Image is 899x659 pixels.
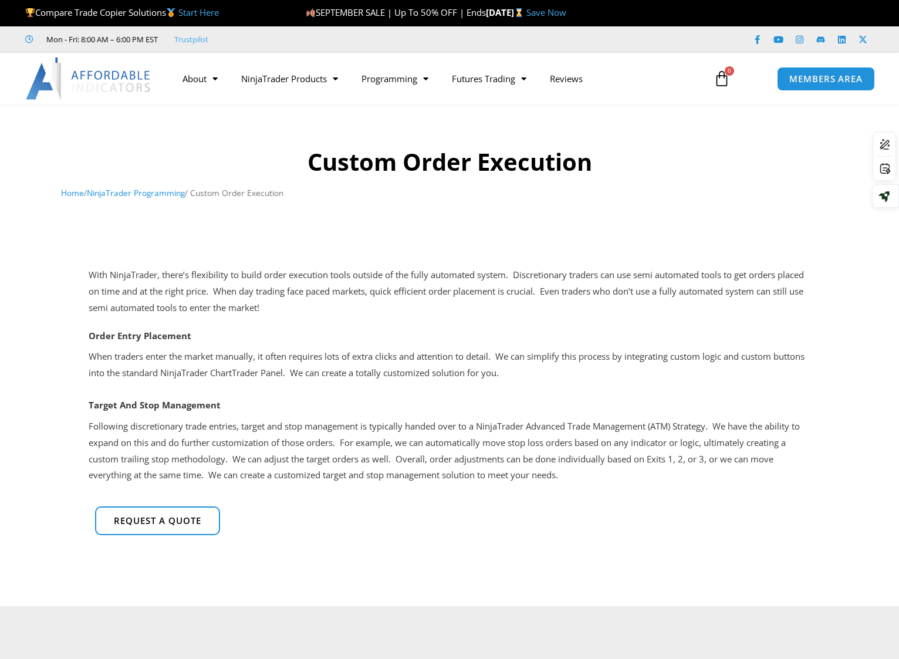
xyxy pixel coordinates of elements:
[25,6,219,18] span: Compare Trade Copier Solutions
[538,65,594,92] a: Reviews
[526,6,566,18] a: Save Now
[61,187,84,198] a: Home
[174,32,208,46] a: Trustpilot
[696,62,748,96] a: 0
[171,65,229,92] a: About
[789,75,863,83] span: MEMBERS AREA
[440,65,538,92] a: Futures Trading
[87,187,185,198] a: NinjaTrader Programming
[95,506,220,535] a: Request a quote
[178,6,219,18] a: Start Here
[89,399,221,411] strong: Target And Stop Management
[26,58,152,100] img: LogoAI | Affordable Indicators – NinjaTrader
[486,6,526,18] strong: [DATE]
[725,66,734,76] span: 0
[114,516,201,525] span: Request a quote
[306,8,315,17] img: 🍂
[167,8,175,17] img: 🥇
[89,418,810,484] p: Following discretionary trade entries, target and stop management is typically handed over to a N...
[171,65,701,92] nav: Menu
[229,65,350,92] a: NinjaTrader Products
[43,32,158,46] span: Mon - Fri: 8:00 AM – 6:00 PM EST
[306,6,486,18] span: SEPTEMBER SALE | Up To 50% OFF | Ends
[89,267,810,316] div: With NinjaTrader, there’s flexibility to build order execution tools outside of the fully automat...
[89,330,191,342] strong: Order Entry Placement
[61,185,839,201] nav: Breadcrumb
[89,349,810,381] p: When traders enter the market manually, it often requires lots of extra clicks and attention to d...
[61,146,839,178] h1: Custom Order Execution
[26,8,35,17] img: 🏆
[777,67,875,91] a: MEMBERS AREA
[350,65,440,92] a: Programming
[515,8,523,17] img: ⌛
